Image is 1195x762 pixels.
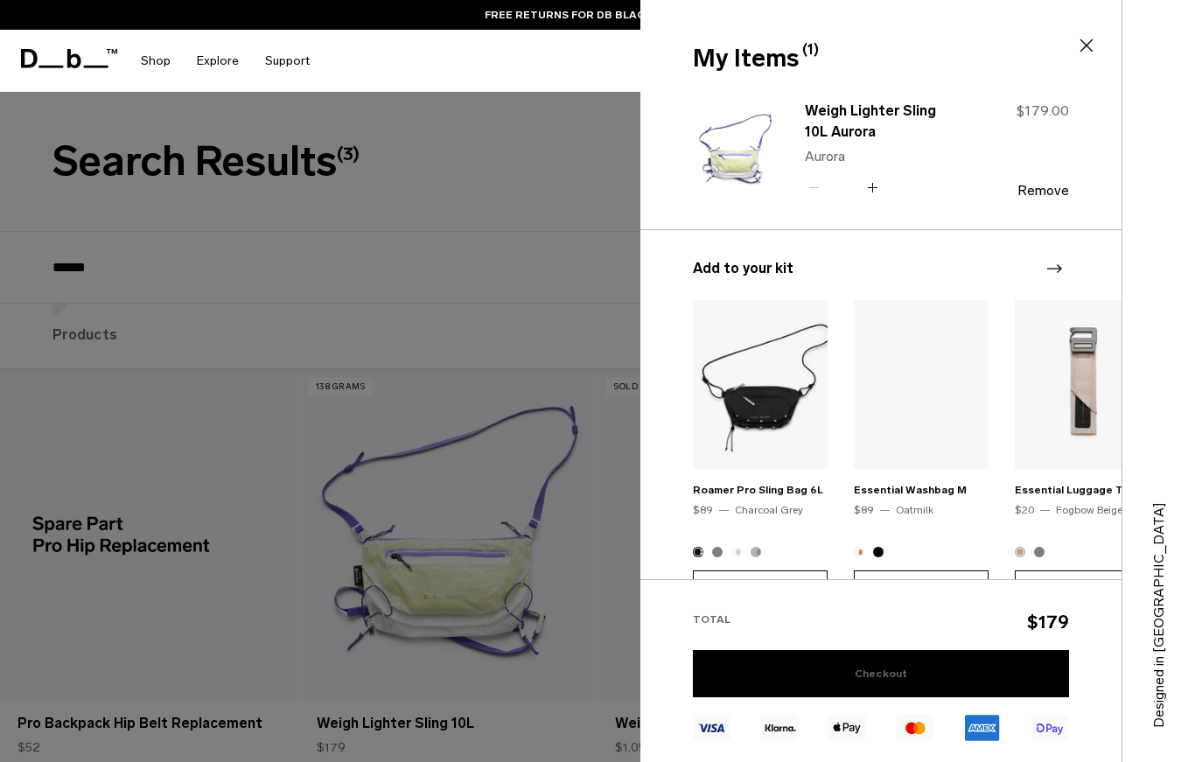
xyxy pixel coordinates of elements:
[1015,570,1150,607] button: Add to Cart
[712,547,723,557] button: Black Out
[693,40,1066,77] div: My Items
[854,484,967,496] a: Essential Washbag M
[751,547,761,557] button: Forest Green
[854,570,989,607] button: Add to Cart
[854,504,874,516] span: $89
[854,547,864,557] button: Oatmilk
[1015,547,1025,557] button: Fogbow Beige
[1017,102,1069,119] span: $179.00
[1017,183,1069,199] button: Remove
[693,98,777,201] img: Weigh Lighter Sling 10L Aurora - Aurora
[1015,300,1150,469] img: Essential Luggage Tag Fogbow Beige
[805,146,959,167] p: Aurora
[1042,249,1066,288] div: Next slide
[1027,611,1069,633] span: $179
[1015,484,1136,496] a: Essential Luggage Tag
[197,30,239,92] a: Explore
[485,7,710,23] a: FREE RETURNS FOR DB BLACK MEMBERS
[854,300,989,469] img: Essential Washbag M Oatmilk
[693,300,828,469] img: Roamer Pro Sling Bag 6L Charcoal Grey
[693,650,1069,697] a: Checkout
[693,547,703,557] button: Charcoal Grey
[1149,465,1170,728] p: Designed in [GEOGRAPHIC_DATA]
[1034,547,1045,557] button: Black Out
[735,502,803,518] div: Charcoal Grey
[693,258,1069,279] h3: Add to your kit
[128,30,323,92] nav: Main Navigation
[693,613,730,626] span: Total
[1056,502,1122,518] div: Fogbow Beige
[896,502,933,518] div: Oatmilk
[693,570,828,607] button: Add to Cart
[802,39,819,60] span: (1)
[693,504,713,516] span: $89
[731,547,742,557] button: Oatmilk
[1015,504,1034,516] span: $20
[265,30,310,92] a: Support
[141,30,171,92] a: Shop
[873,547,884,557] button: Black Out
[805,101,959,143] a: Weigh Lighter Sling 10L Aurora
[693,484,823,496] a: Roamer Pro Sling Bag 6L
